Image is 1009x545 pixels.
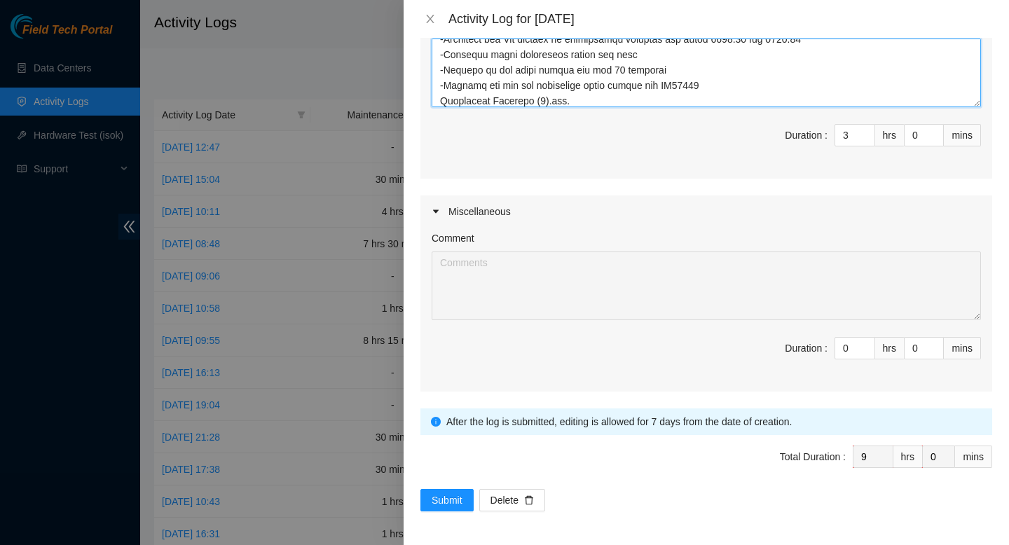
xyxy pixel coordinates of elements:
span: Increase Value [859,338,874,348]
span: Increase Value [859,125,874,135]
div: mins [944,337,981,359]
span: delete [524,495,534,506]
div: Miscellaneous [420,195,992,228]
span: down [863,137,872,145]
div: Total Duration : [780,449,846,464]
div: Duration : [785,340,828,356]
button: Submit [420,489,474,511]
div: After the log is submitted, editing is allowed for 7 days from the date of creation. [446,414,982,429]
span: Decrease Value [928,135,943,146]
span: down [932,137,940,145]
textarea: Comment [432,251,981,320]
span: caret-right [432,207,440,216]
span: up [863,340,872,348]
span: Decrease Value [928,348,943,359]
div: hrs [875,124,905,146]
span: Increase Value [928,125,943,135]
div: mins [944,124,981,146]
span: down [932,350,940,358]
span: info-circle [431,417,441,427]
label: Comment [432,230,474,246]
div: hrs [893,446,923,468]
span: down [863,350,872,358]
span: Submit [432,492,462,508]
textarea: Comment [432,39,981,107]
span: Decrease Value [859,135,874,146]
div: hrs [875,337,905,359]
span: Delete [490,492,519,508]
span: up [932,127,940,135]
span: close [425,13,436,25]
div: mins [955,446,992,468]
button: Deletedelete [479,489,545,511]
span: Decrease Value [859,348,874,359]
span: Increase Value [928,338,943,348]
button: Close [420,13,440,26]
span: up [932,340,940,348]
span: up [863,127,872,135]
div: Activity Log for [DATE] [448,11,992,27]
div: Duration : [785,127,828,143]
